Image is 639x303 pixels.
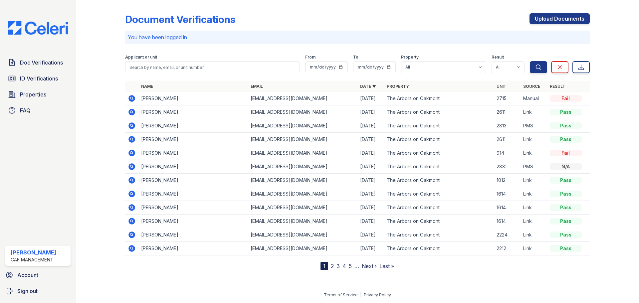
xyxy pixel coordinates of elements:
[550,150,582,156] div: Fail
[20,59,63,67] span: Doc Verifications
[251,84,263,89] a: Email
[5,88,71,101] a: Properties
[320,262,328,270] div: 1
[20,75,58,82] span: ID Verifications
[248,187,357,201] td: [EMAIL_ADDRESS][DOMAIN_NAME]
[138,174,248,187] td: [PERSON_NAME]
[331,263,334,269] a: 2
[384,174,494,187] td: The Arbors on Oakmont
[494,119,521,133] td: 2813
[357,133,384,146] td: [DATE]
[349,263,352,269] a: 5
[550,245,582,252] div: Pass
[141,84,153,89] a: Name
[128,33,587,41] p: You have been logged in
[248,92,357,105] td: [EMAIL_ADDRESS][DOMAIN_NAME]
[494,160,521,174] td: 2831
[357,146,384,160] td: [DATE]
[138,92,248,105] td: [PERSON_NAME]
[521,160,547,174] td: PMS
[357,119,384,133] td: [DATE]
[248,146,357,160] td: [EMAIL_ADDRESS][DOMAIN_NAME]
[494,187,521,201] td: 1614
[248,201,357,215] td: [EMAIL_ADDRESS][DOMAIN_NAME]
[138,201,248,215] td: [PERSON_NAME]
[550,204,582,211] div: Pass
[125,13,235,25] div: Document Verifications
[138,187,248,201] td: [PERSON_NAME]
[3,284,73,298] button: Sign out
[550,163,582,170] div: N/A
[357,187,384,201] td: [DATE]
[550,177,582,184] div: Pass
[138,133,248,146] td: [PERSON_NAME]
[357,92,384,105] td: [DATE]
[550,191,582,197] div: Pass
[384,92,494,105] td: The Arbors on Oakmont
[11,248,56,256] div: [PERSON_NAME]
[357,105,384,119] td: [DATE]
[364,292,391,297] a: Privacy Policy
[521,174,547,187] td: Link
[523,84,540,89] a: Source
[494,242,521,255] td: 2212
[521,215,547,228] td: Link
[494,215,521,228] td: 1614
[384,146,494,160] td: The Arbors on Oakmont
[357,242,384,255] td: [DATE]
[384,187,494,201] td: The Arbors on Oakmont
[357,174,384,187] td: [DATE]
[494,146,521,160] td: 914
[138,228,248,242] td: [PERSON_NAME]
[550,95,582,102] div: Fail
[5,104,71,117] a: FAQ
[494,201,521,215] td: 1614
[342,263,346,269] a: 4
[138,105,248,119] td: [PERSON_NAME]
[384,133,494,146] td: The Arbors on Oakmont
[384,201,494,215] td: The Arbors on Oakmont
[336,263,340,269] a: 3
[384,242,494,255] td: The Arbors on Oakmont
[384,119,494,133] td: The Arbors on Oakmont
[17,271,38,279] span: Account
[550,109,582,115] div: Pass
[387,84,409,89] a: Property
[353,55,358,60] label: To
[248,215,357,228] td: [EMAIL_ADDRESS][DOMAIN_NAME]
[248,133,357,146] td: [EMAIL_ADDRESS][DOMAIN_NAME]
[3,21,73,35] img: CE_Logo_Blue-a8612792a0a2168367f1c8372b55b34899dd931a85d93a1a3d3e32e68fde9ad4.png
[521,92,547,105] td: Manual
[521,242,547,255] td: Link
[494,174,521,187] td: 1012
[521,187,547,201] td: Link
[248,160,357,174] td: [EMAIL_ADDRESS][DOMAIN_NAME]
[550,122,582,129] div: Pass
[20,90,46,98] span: Properties
[357,215,384,228] td: [DATE]
[138,119,248,133] td: [PERSON_NAME]
[494,105,521,119] td: 2611
[521,201,547,215] td: Link
[248,228,357,242] td: [EMAIL_ADDRESS][DOMAIN_NAME]
[521,133,547,146] td: Link
[138,160,248,174] td: [PERSON_NAME]
[550,231,582,238] div: Pass
[17,287,38,295] span: Sign out
[521,228,547,242] td: Link
[305,55,316,60] label: From
[497,84,507,89] a: Unit
[360,84,376,89] a: Date ▼
[530,13,590,24] a: Upload Documents
[550,218,582,225] div: Pass
[384,215,494,228] td: The Arbors on Oakmont
[357,160,384,174] td: [DATE]
[492,55,504,60] label: Result
[138,146,248,160] td: [PERSON_NAME]
[357,201,384,215] td: [DATE]
[354,262,359,270] span: …
[494,133,521,146] td: 2611
[494,92,521,105] td: 2715
[360,292,361,297] div: |
[11,256,56,263] div: CAF Management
